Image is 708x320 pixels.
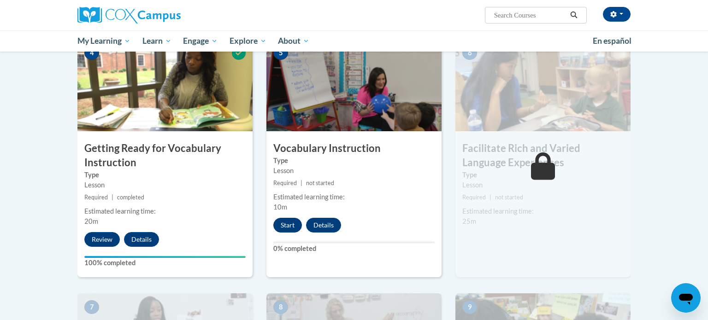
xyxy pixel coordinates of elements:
[71,30,136,52] a: My Learning
[273,46,288,60] span: 5
[567,10,581,21] button: Search
[124,232,159,247] button: Details
[462,206,624,216] div: Estimated learning time:
[177,30,224,52] a: Engage
[273,218,302,233] button: Start
[495,194,523,201] span: not started
[266,141,442,156] h3: Vocabulary Instruction
[462,194,486,201] span: Required
[266,39,442,131] img: Course Image
[183,35,218,47] span: Engage
[587,31,637,51] a: En español
[117,194,144,201] span: completed
[462,300,477,314] span: 9
[603,7,631,22] button: Account Settings
[593,36,631,46] span: En español
[671,283,701,313] iframe: Button to launch messaging window
[273,166,435,176] div: Lesson
[84,256,246,258] div: Your progress
[455,141,631,170] h3: Facilitate Rich and Varied Language Experiences
[112,194,113,201] span: |
[306,180,334,186] span: not started
[84,170,246,180] label: Type
[462,46,477,60] span: 6
[462,180,624,190] div: Lesson
[77,7,181,23] img: Cox Campus
[84,217,98,225] span: 20m
[301,180,302,186] span: |
[84,232,120,247] button: Review
[84,300,99,314] span: 7
[77,35,130,47] span: My Learning
[142,35,171,47] span: Learn
[230,35,266,47] span: Explore
[273,192,435,202] div: Estimated learning time:
[490,194,491,201] span: |
[273,300,288,314] span: 8
[84,180,246,190] div: Lesson
[272,30,316,52] a: About
[278,35,309,47] span: About
[273,180,297,186] span: Required
[77,39,253,131] img: Course Image
[273,244,435,254] label: 0% completed
[84,258,246,268] label: 100% completed
[84,194,108,201] span: Required
[455,39,631,131] img: Course Image
[306,218,341,233] button: Details
[273,203,287,211] span: 10m
[77,141,253,170] h3: Getting Ready for Vocabulary Instruction
[84,206,246,216] div: Estimated learning time:
[84,46,99,60] span: 4
[493,10,567,21] input: Search Courses
[77,7,253,23] a: Cox Campus
[273,156,435,166] label: Type
[224,30,272,52] a: Explore
[462,170,624,180] label: Type
[462,217,476,225] span: 25m
[64,30,644,52] div: Main menu
[136,30,177,52] a: Learn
